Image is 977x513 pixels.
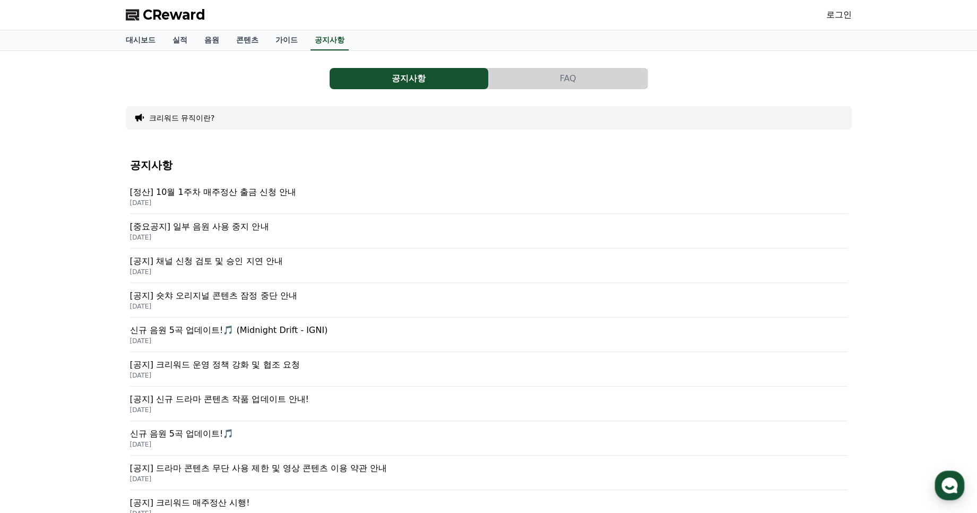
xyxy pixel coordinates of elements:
[130,233,848,242] p: [DATE]
[130,497,848,509] p: [공지] 크리워드 매주정산 시행!
[130,159,848,171] h4: 공지사항
[130,358,848,371] p: [공지] 크리워드 운영 정책 강화 및 협조 요청
[130,406,848,414] p: [DATE]
[70,337,137,363] a: 대화
[130,427,848,440] p: 신규 음원 5곡 업데이트!🎵
[164,353,177,361] span: 설정
[330,68,489,89] a: 공지사항
[3,337,70,363] a: 홈
[130,393,848,406] p: [공지] 신규 드라마 콘텐츠 작품 업데이트 안내!
[330,68,488,89] button: 공지사항
[130,475,848,483] p: [DATE]
[196,30,228,50] a: 음원
[130,302,848,311] p: [DATE]
[228,30,267,50] a: 콘텐츠
[489,68,647,89] button: FAQ
[126,6,205,23] a: CReward
[130,421,848,456] a: 신규 음원 5곡 업데이트!🎵 [DATE]
[130,214,848,249] a: [중요공지] 일부 음원 사용 중지 안내 [DATE]
[130,283,848,318] a: [공지] 숏챠 오리지널 콘텐츠 잠정 중단 안내 [DATE]
[130,371,848,380] p: [DATE]
[130,199,848,207] p: [DATE]
[33,353,40,361] span: 홈
[130,318,848,352] a: 신규 음원 5곡 업데이트!🎵 (Midnight Drift - IGNI) [DATE]
[130,324,848,337] p: 신규 음원 5곡 업데이트!🎵 (Midnight Drift - IGNI)
[130,186,848,199] p: [정산] 10월 1주차 매주정산 출금 신청 안내
[130,456,848,490] a: [공지] 드라마 콘텐츠 무단 사용 제한 및 영상 콘텐츠 이용 약관 안내 [DATE]
[826,8,852,21] a: 로그인
[130,249,848,283] a: [공지] 채널 신청 검토 및 승인 지연 안내 [DATE]
[164,30,196,50] a: 실적
[130,289,848,302] p: [공지] 숏챠 오리지널 콘텐츠 잠정 중단 안내
[130,268,848,276] p: [DATE]
[97,353,110,362] span: 대화
[130,255,848,268] p: [공지] 채널 신청 검토 및 승인 지연 안내
[267,30,306,50] a: 가이드
[143,6,205,23] span: CReward
[130,462,848,475] p: [공지] 드라마 콘텐츠 무단 사용 제한 및 영상 콘텐츠 이용 약관 안내
[130,179,848,214] a: [정산] 10월 1주차 매주정산 출금 신청 안내 [DATE]
[130,220,848,233] p: [중요공지] 일부 음원 사용 중지 안내
[130,387,848,421] a: [공지] 신규 드라마 콘텐츠 작품 업데이트 안내! [DATE]
[130,352,848,387] a: [공지] 크리워드 운영 정책 강화 및 협조 요청 [DATE]
[130,337,848,345] p: [DATE]
[130,440,848,449] p: [DATE]
[137,337,204,363] a: 설정
[117,30,164,50] a: 대시보드
[310,30,349,50] a: 공지사항
[149,113,215,123] button: 크리워드 뮤직이란?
